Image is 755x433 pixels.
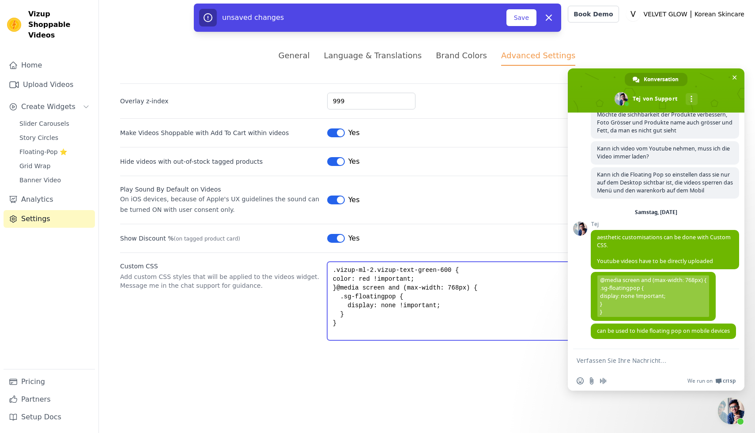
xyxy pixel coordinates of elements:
div: Samstag, [DATE] [635,210,677,215]
button: Yes [327,195,360,205]
div: Chat schließen [718,398,744,424]
a: Pricing [4,373,95,391]
span: Möchte die sichhbarkeit der Produkte verbessern, Foto Grösser und Produkte name auch grösser und ... [597,111,732,134]
span: aesthetic customisations can be done with Custom CSS. Youtube videos have to be directly uploaded [597,233,731,265]
a: Setup Docs [4,408,95,426]
button: Create Widgets [4,98,95,116]
label: Overlay z-index [120,97,320,105]
span: Kann ich video vom Youtube nehmen, muss ich die Video immer laden? [597,145,730,160]
a: Analytics [4,191,95,208]
a: We run onCrisp [687,377,736,384]
label: Custom CSS [120,262,320,271]
span: Kann ich die Floating Pop so einstellen dass sie nur auf dem Desktop sichtbar ist, die videos spe... [597,171,733,194]
span: Yes [348,233,360,244]
label: Hide videos with out-of-stock tagged products [120,157,320,166]
label: Make Videos Shoppable with Add To Cart within videos [120,128,289,137]
span: Yes [348,128,360,138]
span: On iOS devices, because of Apple's UX guidelines the sound can be turned ON with user consent only. [120,196,319,213]
span: Yes [348,195,360,205]
span: can be used to hide floating pop on mobile devices [597,327,730,335]
div: Play Sound By Default on Videos [120,185,320,194]
span: Create Widgets [21,102,75,112]
div: Advanced Settings [501,49,575,66]
span: Einen Emoji einfügen [577,377,584,384]
span: Yes [348,156,360,167]
div: Konversation [625,73,687,86]
a: Slider Carousels [14,117,95,130]
div: General [279,49,310,61]
a: Grid Wrap [14,160,95,172]
a: Partners [4,391,95,408]
span: Crisp [723,377,736,384]
a: Settings [4,210,95,228]
span: Grid Wrap [19,162,50,170]
div: Language & Translations [324,49,422,61]
span: Banner Video [19,176,61,184]
span: (on tagged product card) [174,236,240,242]
div: Mehr Kanäle [686,93,698,105]
a: Story Circles [14,132,95,144]
a: Upload Videos [4,76,95,94]
span: Slider Carousels [19,119,69,128]
button: Yes [327,156,360,167]
span: unsaved changes [222,13,284,22]
a: Floating-Pop ⭐ [14,146,95,158]
span: @media screen and (max-width: 768px) { .sg-floatingpop { display: none !important; } } [597,275,709,317]
a: Banner Video [14,174,95,186]
a: Home [4,56,95,74]
button: Yes [327,233,360,244]
button: Yes [327,128,360,138]
span: We run on [687,377,713,384]
p: Add custom CSS styles that will be applied to the videos widget. Message me in the chat support f... [120,272,320,290]
div: Brand Colors [436,49,487,61]
span: Datei senden [588,377,595,384]
span: Audionachricht aufzeichnen [600,377,607,384]
span: Tej [591,221,739,227]
textarea: Verfassen Sie Ihre Nachricht… [577,357,716,365]
span: Floating-Pop ⭐ [19,147,67,156]
span: Chat schließen [730,73,739,82]
span: Konversation [644,73,679,86]
span: Story Circles [19,133,58,142]
button: Save [506,9,536,26]
label: Show Discount % [120,234,320,243]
